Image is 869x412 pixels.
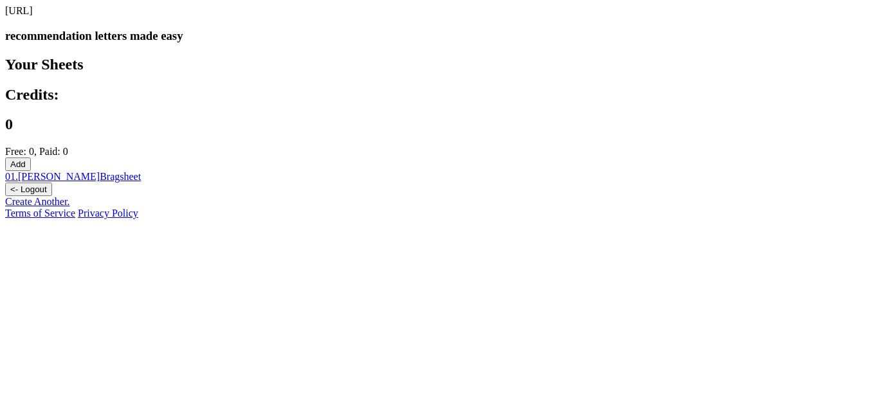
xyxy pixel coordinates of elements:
[5,208,75,219] a: Terms of Service
[5,183,52,196] button: <- Logout
[5,5,33,16] span: [URL]
[78,208,138,219] a: Privacy Policy
[5,29,864,43] h3: recommendation letters made easy
[5,146,68,157] span: Free: 0, Paid: 0
[5,157,31,171] button: Add
[5,56,84,73] span: Your Sheets
[5,196,69,207] a: Create Another.
[5,171,141,182] a: 01.[PERSON_NAME]Bragsheet
[5,116,864,133] h2: 0
[5,86,864,103] h2: Credits:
